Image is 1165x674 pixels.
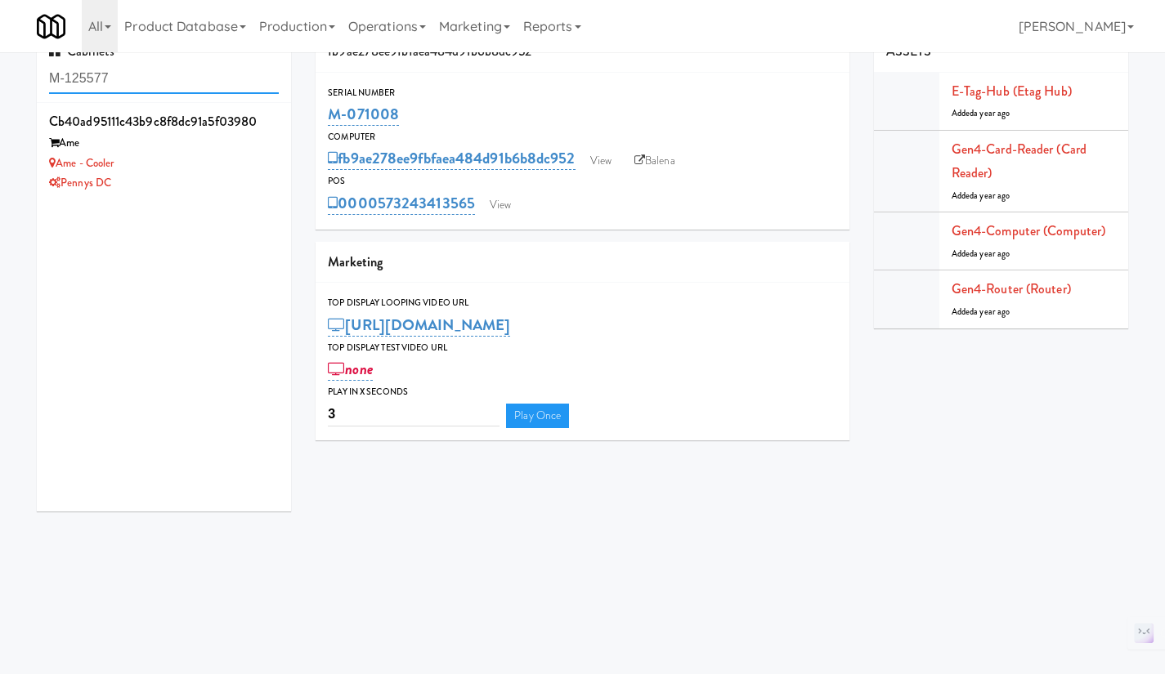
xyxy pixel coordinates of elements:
a: Gen4-router (Router) [952,279,1071,298]
img: Micromart [37,12,65,41]
span: Added [952,190,1010,202]
a: Pennys DC [49,175,111,190]
div: Top Display Looping Video Url [328,295,837,311]
input: Search cabinets [49,64,279,94]
a: View [582,149,620,173]
a: fb9ae278ee9fbfaea484d91b6b8dc952 [328,147,575,170]
span: a year ago [974,248,1010,260]
div: Top Display Test Video Url [328,340,837,356]
span: a year ago [974,190,1010,202]
div: cb40ad95111c43b9c8f8dc91a5f03980 [49,109,279,134]
a: Gen4-computer (Computer) [952,221,1105,240]
li: cb40ad95111c43b9c8f8dc91a5f03980Ame Ame - CoolerPennys DC [37,103,291,200]
a: none [328,358,373,381]
a: Ame - Cooler [49,155,114,171]
span: a year ago [974,107,1010,119]
span: Added [952,107,1010,119]
a: Gen4-card-reader (Card Reader) [952,140,1087,183]
a: E-tag-hub (Etag Hub) [952,82,1072,100]
span: Added [952,248,1010,260]
a: [URL][DOMAIN_NAME] [328,314,510,337]
span: Marketing [328,252,383,271]
a: 0000573243413565 [328,192,475,215]
div: Serial Number [328,85,837,101]
div: Ame [49,133,279,154]
div: POS [328,173,837,190]
a: M-071008 [328,103,399,126]
div: Play in X seconds [328,384,837,400]
span: a year ago [974,306,1010,318]
span: Added [952,306,1010,318]
div: Computer [328,129,837,145]
a: View [482,193,519,217]
a: Play Once [506,404,569,428]
a: Balena [626,149,683,173]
